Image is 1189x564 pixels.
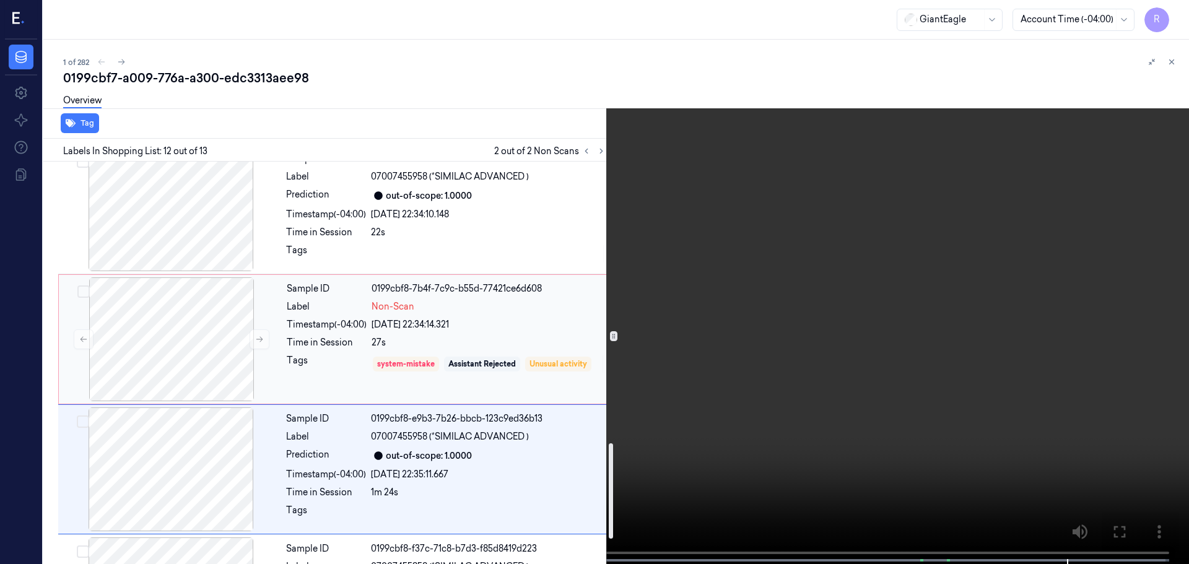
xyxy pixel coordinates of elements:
[286,188,366,203] div: Prediction
[1144,7,1169,32] button: R
[77,155,89,168] button: Select row
[371,542,606,555] div: 0199cbf8-f37c-71c8-b7d3-f85d8419d223
[372,318,606,331] div: [DATE] 22:34:14.321
[77,545,89,558] button: Select row
[286,486,366,499] div: Time in Session
[372,336,606,349] div: 27s
[371,486,606,499] div: 1m 24s
[494,144,609,158] span: 2 out of 2 Non Scans
[386,189,472,202] div: out-of-scope: 1.0000
[287,300,367,313] div: Label
[63,57,89,67] span: 1 of 282
[371,208,606,221] div: [DATE] 22:34:10.148
[287,318,367,331] div: Timestamp (-04:00)
[77,415,89,428] button: Select row
[286,208,366,221] div: Timestamp (-04:00)
[371,170,529,183] span: 07007455958 (*SIMILAC ADVANCED )
[63,145,207,158] span: Labels In Shopping List: 12 out of 13
[77,285,90,298] button: Select row
[372,300,414,313] span: Non-Scan
[286,448,366,463] div: Prediction
[286,504,366,524] div: Tags
[286,170,366,183] div: Label
[386,449,472,462] div: out-of-scope: 1.0000
[287,282,367,295] div: Sample ID
[286,244,366,264] div: Tags
[63,69,1179,87] div: 0199cbf7-a009-776a-a300-edc3313aee98
[371,430,529,443] span: 07007455958 (*SIMILAC ADVANCED )
[287,336,367,349] div: Time in Session
[372,282,606,295] div: 0199cbf8-7b4f-7c9c-b55d-77421ce6d608
[286,412,366,425] div: Sample ID
[529,358,587,370] div: Unusual activity
[377,358,435,370] div: system-mistake
[371,468,606,481] div: [DATE] 22:35:11.667
[287,354,367,374] div: Tags
[286,226,366,239] div: Time in Session
[371,226,606,239] div: 22s
[286,542,366,555] div: Sample ID
[448,358,516,370] div: Assistant Rejected
[286,430,366,443] div: Label
[371,412,606,425] div: 0199cbf8-e9b3-7b26-bbcb-123c9ed36b13
[61,113,99,133] button: Tag
[286,468,366,481] div: Timestamp (-04:00)
[63,94,102,108] a: Overview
